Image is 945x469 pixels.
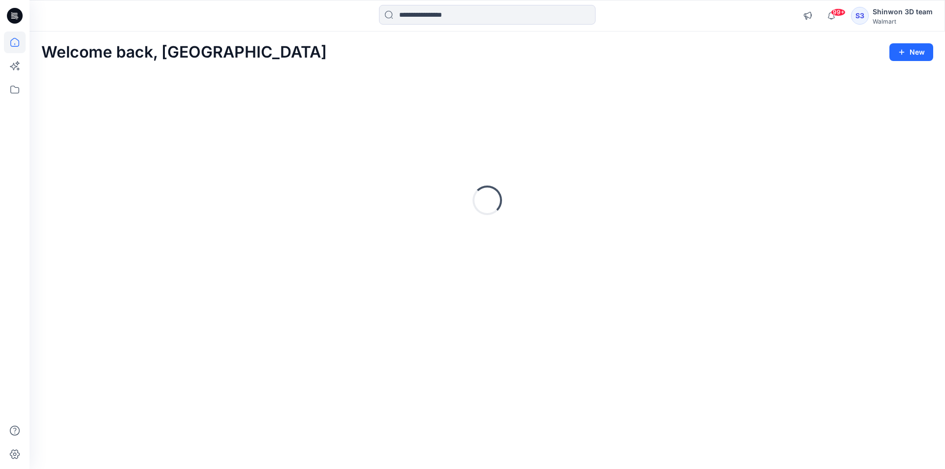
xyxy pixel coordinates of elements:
[873,18,933,25] div: Walmart
[873,6,933,18] div: Shinwon 3D team
[889,43,933,61] button: New
[851,7,869,25] div: S3
[831,8,846,16] span: 99+
[41,43,327,62] h2: Welcome back, [GEOGRAPHIC_DATA]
